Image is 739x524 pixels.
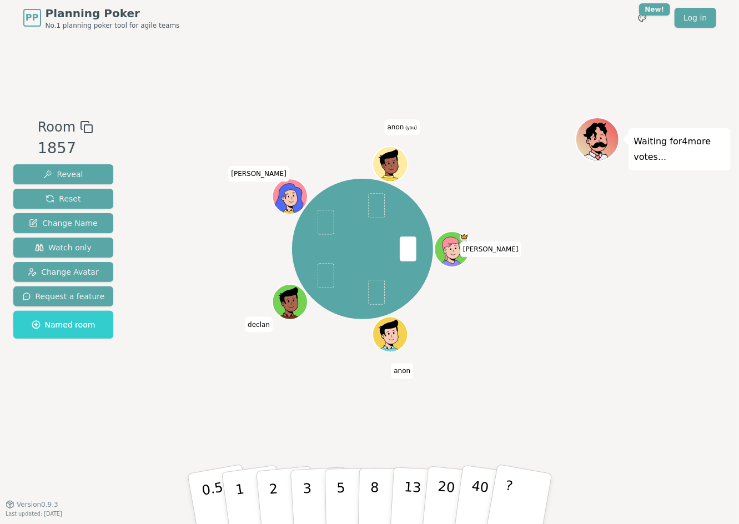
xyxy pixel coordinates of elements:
[374,147,407,180] button: Click to change your avatar
[26,11,38,24] span: PP
[6,511,62,517] span: Last updated: [DATE]
[404,125,418,130] span: (you)
[13,164,114,184] button: Reveal
[32,319,95,330] span: Named room
[35,242,92,253] span: Watch only
[13,238,114,258] button: Watch only
[460,233,469,241] span: Rob is the host
[13,189,114,209] button: Reset
[13,262,114,282] button: Change Avatar
[6,500,58,509] button: Version0.9.3
[17,500,58,509] span: Version 0.9.3
[13,213,114,233] button: Change Name
[228,166,289,182] span: Click to change your name
[23,6,180,30] a: PPPlanning PokerNo.1 planning poker tool for agile teams
[632,8,652,28] button: New!
[13,311,114,339] button: Named room
[385,119,420,135] span: Click to change your name
[46,6,180,21] span: Planning Poker
[38,137,93,160] div: 1857
[634,134,725,165] p: Waiting for 4 more votes...
[46,21,180,30] span: No.1 planning poker tool for agile teams
[22,291,105,302] span: Request a feature
[391,363,413,379] span: Click to change your name
[245,316,273,332] span: Click to change your name
[38,117,76,137] span: Room
[43,169,83,180] span: Reveal
[639,3,671,16] div: New!
[29,218,97,229] span: Change Name
[675,8,716,28] a: Log in
[46,193,81,204] span: Reset
[460,241,521,257] span: Click to change your name
[13,286,114,306] button: Request a feature
[28,266,99,278] span: Change Avatar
